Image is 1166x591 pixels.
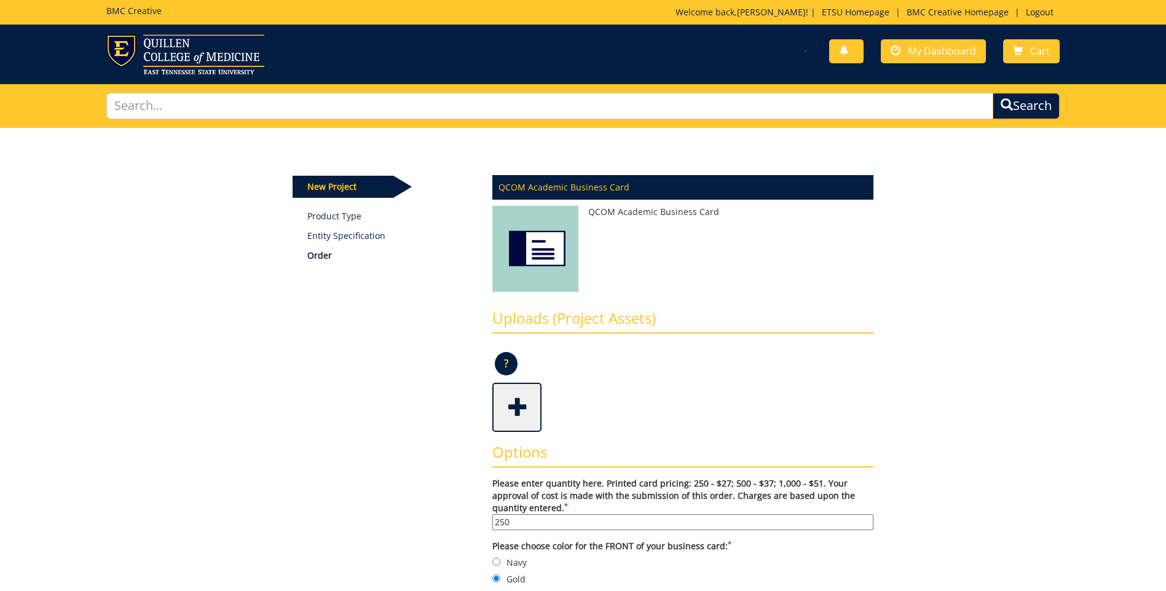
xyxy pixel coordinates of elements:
p: QCOM Academic Business Card [492,206,873,218]
label: Navy [492,555,873,569]
input: Search... [106,93,993,119]
span: Cart [1030,44,1050,58]
a: My Dashboard [881,39,986,63]
label: Gold [492,572,873,585]
span: My Dashboard [908,44,976,58]
img: QCOM Academic Business Card [492,206,578,298]
input: Please enter quantity here. Printed card pricing: 250 - $27; 500 - $37; 1,000 - $51. Your approva... [492,514,873,530]
a: [PERSON_NAME] [737,6,806,18]
p: Order [307,249,474,262]
p: New Project [293,176,393,198]
img: ETSU logo [106,34,264,74]
p: Welcome back, ! | | | [676,6,1060,18]
a: ETSU Homepage [816,6,896,18]
input: Gold [492,574,500,582]
p: ? [495,352,518,375]
a: BMC Creative Homepage [900,6,1015,18]
h3: Uploads (Project Assets) [492,310,873,334]
label: Please choose color for the FRONT of your business card: [492,540,873,552]
p: Entity Specification [307,230,474,242]
h5: BMC Creative [106,6,162,15]
button: Search [993,93,1060,119]
a: Logout [1020,6,1060,18]
label: Please enter quantity here. Printed card pricing: 250 - $27; 500 - $37; 1,000 - $51. Your approva... [492,477,873,530]
h3: Options [492,444,873,468]
a: Cart [1003,39,1060,63]
a: Product Type [307,210,474,222]
input: Navy [492,558,500,566]
p: QCOM Academic Business Card [492,175,873,200]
